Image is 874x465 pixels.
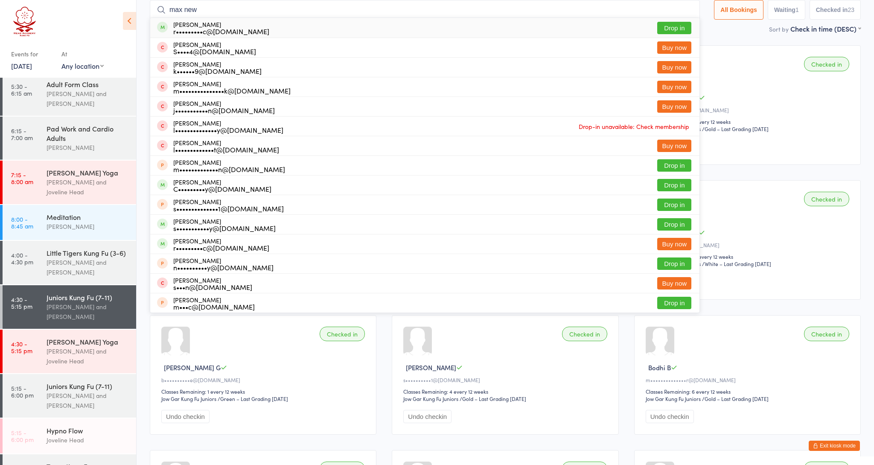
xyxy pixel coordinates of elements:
[646,118,852,125] div: Classes Remaining: 6 every 12 weeks
[173,87,291,94] div: m•••••••••••••••k@[DOMAIN_NAME]
[646,253,852,260] div: Classes Remaining: 20 every 12 weeks
[47,79,129,89] div: Adult Form Class
[47,337,129,346] div: [PERSON_NAME] Yoga
[3,285,136,329] a: 4:30 -5:15 pmJuniors Kung Fu (7-11)[PERSON_NAME] and [PERSON_NAME]
[173,284,252,290] div: s•••n@[DOMAIN_NAME]
[47,257,129,277] div: [PERSON_NAME] and [PERSON_NAME]
[702,395,769,402] span: / Gold – Last Grading [DATE]
[657,41,691,54] button: Buy now
[657,22,691,34] button: Drop in
[804,192,849,206] div: Checked in
[646,395,701,402] div: Jow Gar Kung Fu Juniors
[47,391,129,410] div: [PERSON_NAME] and [PERSON_NAME]
[47,212,129,222] div: Meditation
[11,47,53,61] div: Events for
[173,146,279,153] div: l•••••••••••••t@[DOMAIN_NAME]
[61,61,104,70] div: Any location
[173,218,276,231] div: [PERSON_NAME]
[648,363,671,372] span: Bodhi B
[173,61,262,74] div: [PERSON_NAME]
[809,441,860,451] button: Exit kiosk mode
[657,100,691,113] button: Buy now
[795,6,799,13] div: 1
[320,327,365,341] div: Checked in
[173,67,262,74] div: k••••••9@[DOMAIN_NAME]
[11,296,32,310] time: 4:30 - 5:15 pm
[47,302,129,322] div: [PERSON_NAME] and [PERSON_NAME]
[657,179,691,191] button: Drop in
[173,107,275,114] div: j•••••••••••n@[DOMAIN_NAME]
[646,241,852,249] div: h••••••••n@[DOMAIN_NAME]
[3,161,136,204] a: 7:15 -8:00 am[PERSON_NAME] Yoga[PERSON_NAME] and Joveline Head
[790,24,861,33] div: Check in time (DESC)
[403,376,609,383] div: s••••••••••1@[DOMAIN_NAME]
[173,244,269,251] div: r•••••••••c@[DOMAIN_NAME]
[164,363,221,372] span: [PERSON_NAME] G
[161,395,216,402] div: Jow Gar Kung Fu Juniors
[47,143,129,152] div: [PERSON_NAME]
[173,257,274,271] div: [PERSON_NAME]
[47,426,129,435] div: Hypno Flow
[161,388,367,395] div: Classes Remaining: 1 every 12 weeks
[218,395,288,402] span: / Green – Last Grading [DATE]
[11,385,34,398] time: 5:15 - 6:00 pm
[657,159,691,172] button: Drop in
[47,248,129,257] div: Little Tigers Kung Fu (3-6)
[47,435,129,445] div: Joveline Head
[47,177,129,197] div: [PERSON_NAME] and Joveline Head
[702,125,769,132] span: / Gold – Last Grading [DATE]
[657,257,691,270] button: Drop in
[646,125,701,132] div: Jow Gar Kung Fu Juniors
[3,72,136,116] a: 5:30 -6:15 amAdult Form Class[PERSON_NAME] and [PERSON_NAME]
[173,41,256,55] div: [PERSON_NAME]
[657,277,691,290] button: Buy now
[173,21,269,35] div: [PERSON_NAME]
[173,100,275,114] div: [PERSON_NAME]
[173,185,271,192] div: C•••••••••y@[DOMAIN_NAME]
[173,225,276,231] div: s•••••••••••y@[DOMAIN_NAME]
[173,264,274,271] div: n••••••••••y@[DOMAIN_NAME]
[173,166,285,173] div: m•••••••••••••n@[DOMAIN_NAME]
[173,198,284,212] div: [PERSON_NAME]
[173,303,255,310] div: m•••c@[DOMAIN_NAME]
[61,47,104,61] div: At
[173,120,283,133] div: [PERSON_NAME]
[3,330,136,373] a: 4:30 -5:15 pm[PERSON_NAME] Yoga[PERSON_NAME] and Joveline Head
[173,277,252,290] div: [PERSON_NAME]
[562,327,607,341] div: Checked in
[769,25,789,33] label: Sort by
[403,410,452,423] button: Undo checkin
[47,292,129,302] div: Juniors Kung Fu (7-11)
[11,340,32,354] time: 4:30 - 5:15 pm
[657,61,691,73] button: Buy now
[161,376,367,383] div: b••••••••••e@[DOMAIN_NAME]
[3,241,136,284] a: 4:00 -4:30 pmLittle Tigers Kung Fu (3-6)[PERSON_NAME] and [PERSON_NAME]
[848,6,854,13] div: 23
[3,117,136,160] a: 6:15 -7:00 amPad Work and Cardio Adults[PERSON_NAME]
[657,297,691,309] button: Drop in
[173,80,291,94] div: [PERSON_NAME]
[702,260,771,267] span: / White – Last Grading [DATE]
[11,127,33,141] time: 6:15 - 7:00 am
[577,120,691,133] span: Drop-in unavailable: Check membership
[3,374,136,418] a: 5:15 -6:00 pmJuniors Kung Fu (7-11)[PERSON_NAME] and [PERSON_NAME]
[804,327,849,341] div: Checked in
[47,168,129,177] div: [PERSON_NAME] Yoga
[646,106,852,114] div: s••••••••••••n@[DOMAIN_NAME]
[11,83,32,97] time: 5:30 - 6:15 am
[173,159,285,173] div: [PERSON_NAME]
[47,89,129,108] div: [PERSON_NAME] and [PERSON_NAME]
[804,57,849,71] div: Checked in
[47,222,129,231] div: [PERSON_NAME]
[657,140,691,152] button: Buy now
[11,429,34,443] time: 5:15 - 6:00 pm
[47,381,129,391] div: Juniors Kung Fu (7-11)
[646,388,852,395] div: Classes Remaining: 6 every 12 weeks
[403,388,609,395] div: Classes Remaining: 4 every 12 weeks
[173,205,284,212] div: s••••••••••••••1@[DOMAIN_NAME]
[47,124,129,143] div: Pad Work and Cardio Adults
[9,6,41,38] img: Head Academy Kung Fu
[460,395,526,402] span: / Gold – Last Grading [DATE]
[11,252,33,265] time: 4:00 - 4:30 pm
[173,178,271,192] div: [PERSON_NAME]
